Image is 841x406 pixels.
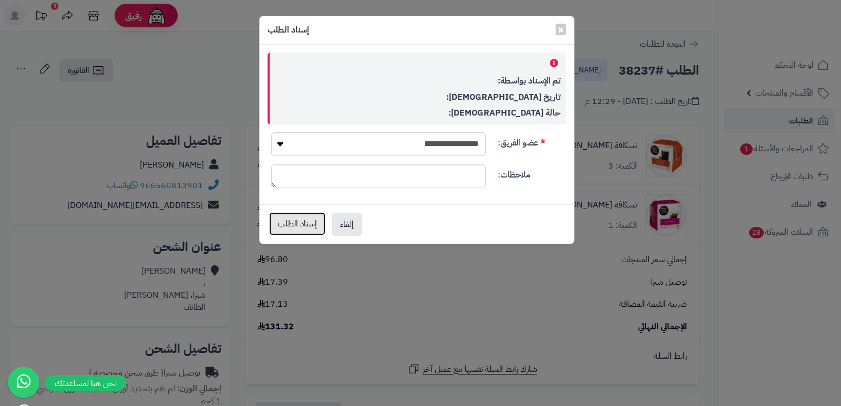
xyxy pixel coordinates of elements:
strong: تاريخ [DEMOGRAPHIC_DATA]: [446,91,561,103]
h4: إسناد الطلب [268,24,309,36]
button: إلغاء [332,213,362,236]
strong: تم الإسناد بواسطة: [498,75,561,87]
button: إسناد الطلب [269,212,325,235]
label: ملاحظات: [494,164,570,181]
button: Close [556,24,566,35]
strong: حالة [DEMOGRAPHIC_DATA]: [448,107,561,119]
span: × [558,22,564,37]
label: عضو الفريق: [494,132,570,149]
